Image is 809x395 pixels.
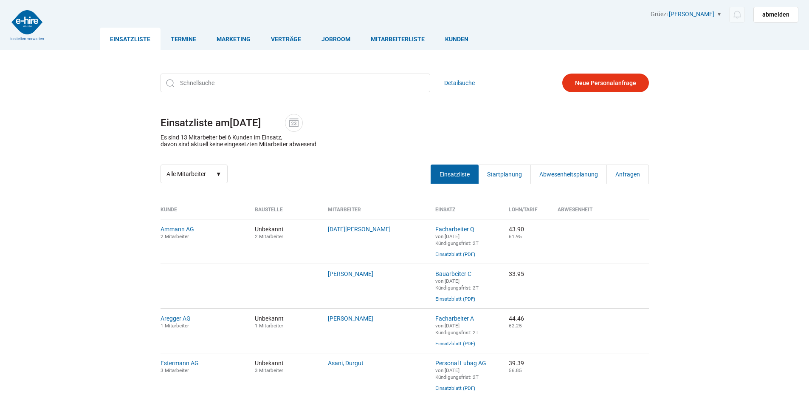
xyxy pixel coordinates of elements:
nobr: 44.46 [509,315,524,322]
a: Startplanung [478,165,531,184]
nobr: 39.39 [509,360,524,367]
small: von [DATE] Kündigungsfrist: 2T [435,367,479,380]
h1: Einsatzliste am [161,114,649,132]
th: Einsatz [429,207,502,219]
small: von [DATE] Kündigungsfrist: 2T [435,233,479,246]
input: Schnellsuche [161,74,430,92]
a: Detailsuche [444,74,475,92]
a: Einsatzblatt (PDF) [435,296,475,302]
a: Einsatzliste [100,28,161,50]
a: [PERSON_NAME] [328,315,373,322]
a: Einsatzblatt (PDF) [435,251,475,257]
a: Termine [161,28,206,50]
a: Einsatzblatt (PDF) [435,341,475,347]
a: Facharbeiter Q [435,226,474,233]
a: Facharbeiter A [435,315,474,322]
small: 62.25 [509,323,522,329]
nobr: 33.95 [509,270,524,277]
span: Unbekannt [255,226,316,239]
th: Abwesenheit [551,207,649,219]
small: 3 Mitarbeiter [161,367,189,373]
a: Bauarbeiter C [435,270,471,277]
th: Kunde [161,207,248,219]
img: icon-date.svg [288,117,300,129]
a: Kunden [435,28,479,50]
a: Personal Lubag AG [435,360,486,367]
a: Mitarbeiterliste [361,28,435,50]
a: Aregger AG [161,315,191,322]
small: 1 Mitarbeiter [161,323,189,329]
div: Grüezi [651,11,798,23]
a: Ammann AG [161,226,194,233]
a: Jobroom [311,28,361,50]
a: Einsatzblatt (PDF) [435,385,475,391]
img: icon-notification.svg [732,9,742,20]
small: 2 Mitarbeiter [255,233,283,239]
th: Lohn/Tarif [502,207,551,219]
th: Baustelle [248,207,322,219]
small: 56.85 [509,367,522,373]
a: [PERSON_NAME] [669,11,714,17]
small: 1 Mitarbeiter [255,323,283,329]
a: abmelden [753,7,798,23]
p: Es sind 13 Mitarbeiter bei 6 Kunden im Einsatz, davon sind aktuell keine eingesetzten Mitarbeiter... [161,134,316,148]
a: Asani, Durgut [328,360,364,367]
a: Verträge [261,28,311,50]
span: Unbekannt [255,360,316,373]
a: Einsatzliste [431,165,479,184]
img: logo2.png [11,10,44,40]
small: von [DATE] Kündigungsfrist: 2T [435,323,479,335]
a: [PERSON_NAME] [328,270,373,277]
small: 3 Mitarbeiter [255,367,283,373]
a: Anfragen [606,165,649,184]
span: Unbekannt [255,315,316,329]
a: Marketing [206,28,261,50]
a: Estermann AG [161,360,199,367]
small: 61.95 [509,233,522,239]
nobr: 43.90 [509,226,524,233]
a: [DATE][PERSON_NAME] [328,226,391,233]
small: von [DATE] Kündigungsfrist: 2T [435,278,479,291]
th: Mitarbeiter [321,207,429,219]
a: Abwesenheitsplanung [530,165,607,184]
small: 2 Mitarbeiter [161,233,189,239]
a: Neue Personalanfrage [562,74,649,92]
